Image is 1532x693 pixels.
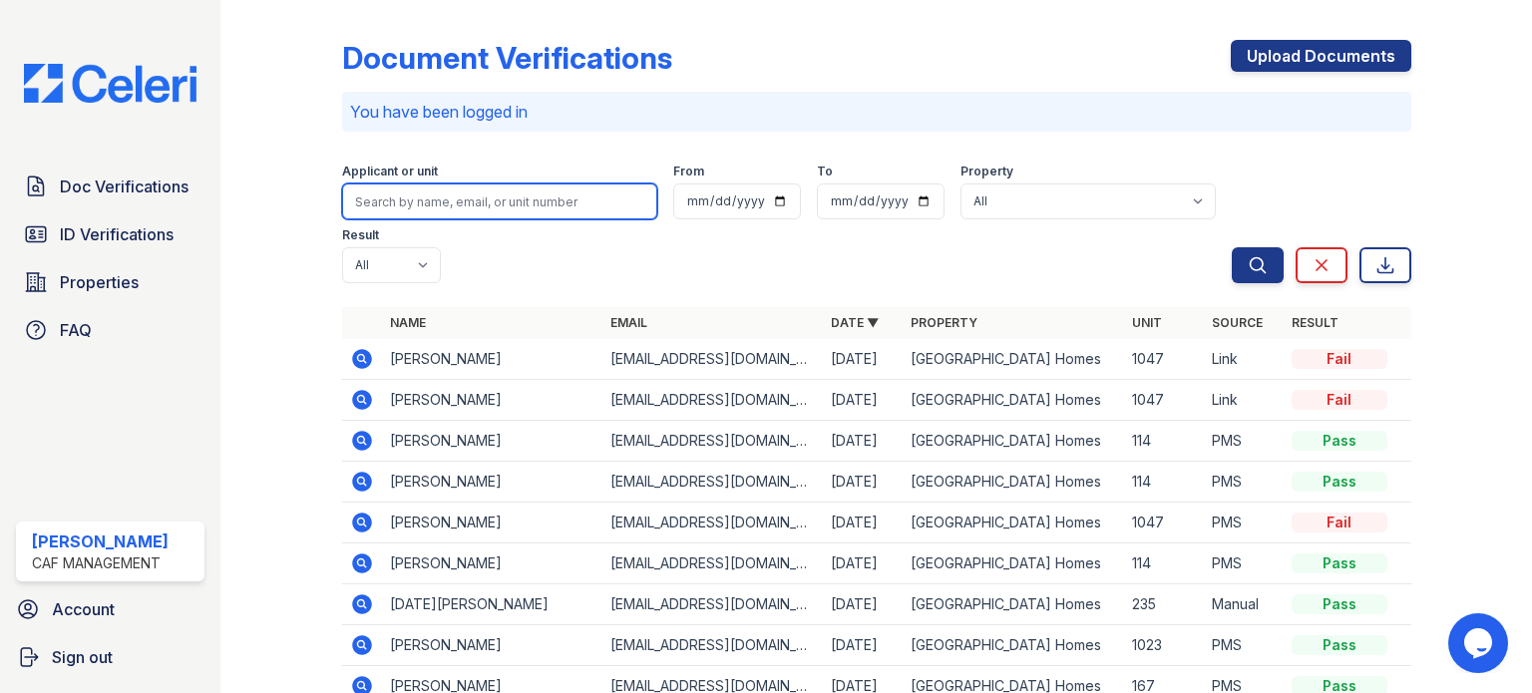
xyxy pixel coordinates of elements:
td: Manual [1204,584,1284,625]
td: [EMAIL_ADDRESS][DOMAIN_NAME] [602,503,823,543]
td: 1047 [1124,503,1204,543]
td: [DATE] [823,339,903,380]
td: 1023 [1124,625,1204,666]
div: Fail [1292,349,1387,369]
td: [PERSON_NAME] [382,339,602,380]
td: [GEOGRAPHIC_DATA] Homes [903,421,1123,462]
label: To [817,164,833,179]
label: Property [960,164,1013,179]
a: Doc Verifications [16,167,204,206]
td: [PERSON_NAME] [382,380,602,421]
td: PMS [1204,503,1284,543]
div: Pass [1292,472,1387,492]
a: Source [1212,315,1263,330]
td: [GEOGRAPHIC_DATA] Homes [903,503,1123,543]
td: [DATE] [823,462,903,503]
td: 1047 [1124,380,1204,421]
td: [GEOGRAPHIC_DATA] Homes [903,462,1123,503]
div: Pass [1292,553,1387,573]
div: Pass [1292,594,1387,614]
a: Property [911,315,977,330]
a: Sign out [8,637,212,677]
td: [GEOGRAPHIC_DATA] Homes [903,380,1123,421]
td: PMS [1204,625,1284,666]
td: 235 [1124,584,1204,625]
td: 114 [1124,462,1204,503]
a: Account [8,589,212,629]
input: Search by name, email, or unit number [342,183,657,219]
span: FAQ [60,318,92,342]
div: CAF Management [32,553,169,573]
td: 114 [1124,421,1204,462]
td: [PERSON_NAME] [382,421,602,462]
div: Fail [1292,390,1387,410]
td: [EMAIL_ADDRESS][DOMAIN_NAME] [602,625,823,666]
div: Document Verifications [342,40,672,76]
td: PMS [1204,462,1284,503]
td: [EMAIL_ADDRESS][DOMAIN_NAME] [602,380,823,421]
label: Result [342,227,379,243]
a: Email [610,315,647,330]
td: [GEOGRAPHIC_DATA] Homes [903,584,1123,625]
div: [PERSON_NAME] [32,529,169,553]
td: [PERSON_NAME] [382,462,602,503]
div: Pass [1292,635,1387,655]
td: [DATE][PERSON_NAME] [382,584,602,625]
span: Account [52,597,115,621]
td: [EMAIL_ADDRESS][DOMAIN_NAME] [602,339,823,380]
td: [DATE] [823,503,903,543]
td: [DATE] [823,584,903,625]
td: PMS [1204,421,1284,462]
span: ID Verifications [60,222,174,246]
td: [PERSON_NAME] [382,503,602,543]
span: Doc Verifications [60,174,189,198]
td: Link [1204,339,1284,380]
td: [GEOGRAPHIC_DATA] Homes [903,543,1123,584]
td: [GEOGRAPHIC_DATA] Homes [903,625,1123,666]
label: Applicant or unit [342,164,438,179]
img: CE_Logo_Blue-a8612792a0a2168367f1c8372b55b34899dd931a85d93a1a3d3e32e68fde9ad4.png [8,64,212,103]
td: [DATE] [823,543,903,584]
td: [EMAIL_ADDRESS][DOMAIN_NAME] [602,543,823,584]
td: [GEOGRAPHIC_DATA] Homes [903,339,1123,380]
a: FAQ [16,310,204,350]
span: Sign out [52,645,113,669]
td: [EMAIL_ADDRESS][DOMAIN_NAME] [602,462,823,503]
label: From [673,164,704,179]
a: Properties [16,262,204,302]
div: Fail [1292,513,1387,532]
td: [DATE] [823,421,903,462]
td: [PERSON_NAME] [382,625,602,666]
p: You have been logged in [350,100,1403,124]
td: Link [1204,380,1284,421]
a: Upload Documents [1231,40,1411,72]
a: ID Verifications [16,214,204,254]
td: [EMAIL_ADDRESS][DOMAIN_NAME] [602,584,823,625]
a: Name [390,315,426,330]
td: [DATE] [823,625,903,666]
td: [PERSON_NAME] [382,543,602,584]
a: Result [1292,315,1339,330]
td: PMS [1204,543,1284,584]
iframe: chat widget [1448,613,1512,673]
td: [EMAIL_ADDRESS][DOMAIN_NAME] [602,421,823,462]
td: [DATE] [823,380,903,421]
div: Pass [1292,431,1387,451]
td: 114 [1124,543,1204,584]
span: Properties [60,270,139,294]
td: 1047 [1124,339,1204,380]
a: Date ▼ [831,315,879,330]
a: Unit [1132,315,1162,330]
